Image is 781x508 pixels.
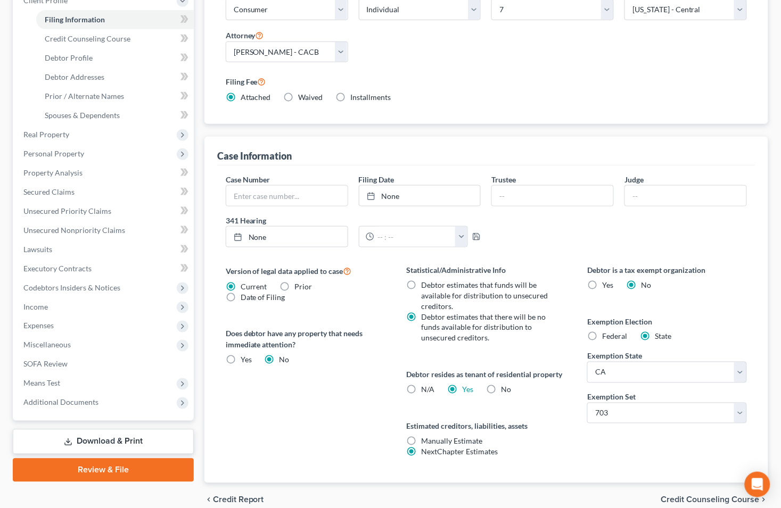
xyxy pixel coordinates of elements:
span: Unsecured Nonpriority Claims [23,226,125,235]
button: chevron_left Credit Report [204,496,264,504]
a: None [226,227,348,247]
a: None [359,186,481,206]
span: Credit Report [213,496,264,504]
span: Manually Estimate [422,437,483,446]
input: -- [492,186,613,206]
span: Attached [241,93,271,102]
span: Secured Claims [23,187,75,196]
label: Debtor is a tax exempt organization [587,264,747,276]
label: Does debtor have any property that needs immediate attention? [226,328,385,351]
label: Debtor resides as tenant of residential property [407,369,566,380]
span: Installments [351,93,391,102]
a: Debtor Addresses [36,68,194,87]
label: Version of legal data applied to case [226,264,385,277]
a: Download & Print [13,429,194,454]
a: Property Analysis [15,163,194,182]
label: 341 Hearing [220,215,487,226]
a: Executory Contracts [15,259,194,278]
i: chevron_left [204,496,213,504]
a: Filing Information [36,10,194,29]
span: Means Test [23,379,60,388]
span: Expenses [23,321,54,330]
label: Trustee [491,174,516,185]
span: Lawsuits [23,245,52,254]
span: Current [241,282,267,291]
label: Exemption State [587,351,642,362]
a: Review & File [13,459,194,482]
span: Income [23,302,48,311]
span: Credit Counseling Course [661,496,760,504]
a: Credit Counseling Course [36,29,194,48]
a: SOFA Review [15,355,194,374]
span: Personal Property [23,149,84,158]
span: Debtor estimates that there will be no funds available for distribution to unsecured creditors. [422,312,546,343]
label: Estimated creditors, liabilities, assets [407,421,566,432]
span: Real Property [23,130,69,139]
span: Prior / Alternate Names [45,91,124,101]
a: Unsecured Nonpriority Claims [15,221,194,240]
a: Yes [463,385,474,394]
span: SOFA Review [23,360,68,369]
span: Executory Contracts [23,264,92,273]
span: Prior [295,282,313,291]
input: -- : -- [374,227,456,247]
a: Prior / Alternate Names [36,87,194,106]
label: Exemption Set [587,392,636,403]
label: Attorney [226,29,264,41]
span: Debtor Addresses [45,72,104,81]
label: Statistical/Administrative Info [407,264,566,276]
label: Filing Date [359,174,394,185]
span: Miscellaneous [23,340,71,349]
span: Unsecured Priority Claims [23,206,111,215]
span: Date of Filing [241,293,285,302]
span: No [502,385,512,394]
span: Debtor Profile [45,53,93,62]
i: chevron_right [760,496,768,504]
span: State [655,332,671,341]
span: Codebtors Insiders & Notices [23,283,120,292]
span: NextChapter Estimates [422,447,498,456]
label: Filing Fee [226,75,747,88]
span: Spouses & Dependents [45,111,120,120]
button: Credit Counseling Course chevron_right [661,496,768,504]
a: Spouses & Dependents [36,106,194,125]
span: Yes [241,355,252,364]
span: Credit Counseling Course [45,34,130,43]
div: Open Intercom Messenger [745,472,770,497]
label: Exemption Election [587,316,747,327]
input: -- [625,186,746,206]
span: N/A [422,385,435,394]
span: No [279,355,290,364]
a: Secured Claims [15,182,194,202]
a: Unsecured Priority Claims [15,202,194,221]
span: Additional Documents [23,398,98,407]
span: Debtor estimates that funds will be available for distribution to unsecured creditors. [422,280,548,311]
a: Lawsuits [15,240,194,259]
a: Debtor Profile [36,48,194,68]
span: Yes [602,280,613,289]
span: Waived [299,93,323,102]
span: Federal [602,332,627,341]
span: No [641,280,651,289]
span: Filing Information [45,15,105,24]
label: Judge [624,174,644,185]
div: Case Information [217,149,292,162]
input: Enter case number... [226,186,348,206]
label: Case Number [226,174,270,185]
span: Property Analysis [23,168,83,177]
